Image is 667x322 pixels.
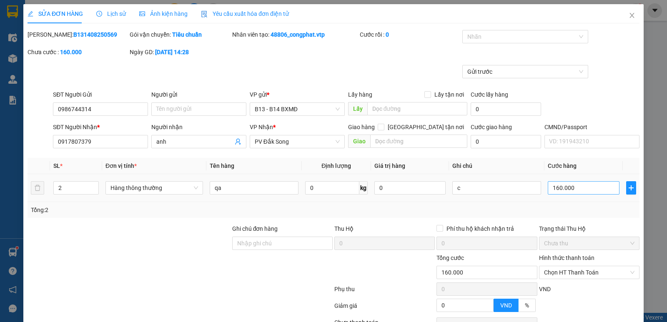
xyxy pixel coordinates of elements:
[255,103,340,115] span: B13 - B14 BXMĐ
[452,181,541,195] input: Ghi Chú
[250,124,273,130] span: VP Nhận
[79,37,118,44] span: 14:28:23 [DATE]
[443,224,517,233] span: Phí thu hộ khách nhận trả
[620,4,644,27] button: Close
[139,11,145,17] span: picture
[348,124,375,130] span: Giao hàng
[172,31,202,38] b: Tiêu chuẩn
[130,47,230,57] div: Ngày GD:
[436,255,464,261] span: Tổng cước
[8,58,17,70] span: Nơi gửi:
[449,158,544,174] th: Ghi chú
[210,162,234,169] span: Tên hàng
[96,10,126,17] span: Lịch sử
[201,10,289,17] span: Yêu cầu xuất hóa đơn điện tử
[28,30,128,39] div: [PERSON_NAME]:
[29,50,97,56] strong: BIÊN NHẬN GỬI HÀNG HOÁ
[333,285,436,299] div: Phụ thu
[348,135,370,148] span: Giao
[28,11,33,17] span: edit
[28,10,83,17] span: SỬA ĐƠN HÀNG
[544,122,639,132] div: CMND/Passport
[471,135,541,148] input: Cước giao hàng
[384,122,467,132] span: [GEOGRAPHIC_DATA] tận nơi
[28,47,128,57] div: Chưa cước :
[210,181,298,195] input: VD: Bàn, Ghế
[105,162,137,169] span: Đơn vị tính
[360,30,460,39] div: Cước rồi :
[626,181,636,195] button: plus
[467,65,584,78] span: Gửi trước
[151,90,246,99] div: Người gửi
[31,205,258,215] div: Tổng: 2
[84,58,108,63] span: PV Đắk Song
[22,13,68,45] strong: CÔNG TY TNHH [GEOGRAPHIC_DATA] 214 QL13 - P.26 - Q.BÌNH THẠNH - TP HCM 1900888606
[60,49,82,55] b: 160.000
[548,162,577,169] span: Cước hàng
[539,255,594,261] label: Hình thức thanh toán
[544,266,634,279] span: Chọn HT Thanh Toán
[232,30,359,39] div: Nhân viên tạo:
[53,122,148,132] div: SĐT Người Nhận
[96,11,102,17] span: clock-circle
[471,91,508,98] label: Cước lấy hàng
[110,182,198,194] span: Hàng thông thường
[544,237,634,250] span: Chưa thu
[348,91,372,98] span: Lấy hàng
[386,31,389,38] b: 0
[53,162,60,169] span: SL
[348,102,367,115] span: Lấy
[64,58,77,70] span: Nơi nhận:
[155,49,189,55] b: [DATE] 14:28
[232,237,333,250] input: Ghi chú đơn hàng
[232,225,278,232] label: Ghi chú đơn hàng
[525,302,529,309] span: %
[8,19,19,40] img: logo
[139,10,188,17] span: Ảnh kiện hàng
[31,181,44,195] button: delete
[334,225,354,232] span: Thu Hộ
[627,185,636,191] span: plus
[471,124,512,130] label: Cước giao hàng
[74,31,118,37] span: B131408250569
[629,12,635,19] span: close
[235,138,241,145] span: user-add
[374,162,405,169] span: Giá trị hàng
[130,30,230,39] div: Gói vận chuyển:
[250,90,345,99] div: VP gửi
[539,286,551,292] span: VND
[539,224,639,233] div: Trạng thái Thu Hộ
[367,102,468,115] input: Dọc đường
[201,11,208,17] img: icon
[271,31,325,38] b: 48806_congphat.vtp
[73,31,117,38] b: B131408250569
[151,122,246,132] div: Người nhận
[370,135,468,148] input: Dọc đường
[321,162,351,169] span: Định lượng
[333,301,436,316] div: Giảm giá
[255,135,340,148] span: PV Đắk Song
[431,90,467,99] span: Lấy tận nơi
[471,102,541,116] input: Cước lấy hàng
[53,90,148,99] div: SĐT Người Gửi
[359,181,368,195] span: kg
[500,302,512,309] span: VND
